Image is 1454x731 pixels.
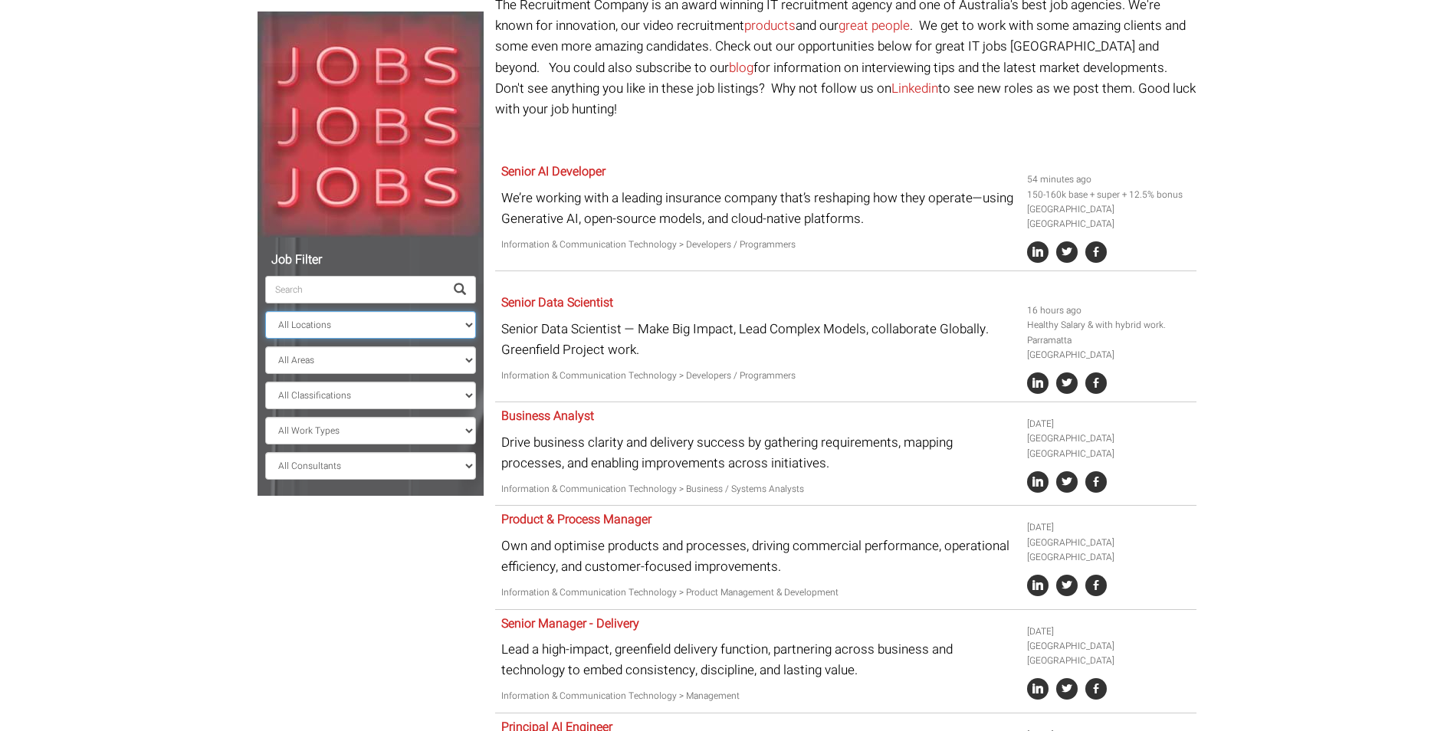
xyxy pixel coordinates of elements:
[1027,172,1191,187] li: 54 minutes ago
[265,276,445,303] input: Search
[1027,303,1191,318] li: 16 hours ago
[501,188,1016,229] p: We’re working with a leading insurance company that’s reshaping how they operate—using Generative...
[744,16,796,35] a: products
[891,79,938,98] a: Linkedin
[839,16,910,35] a: great people
[1027,188,1191,202] li: 150-160k base + super + 12.5% bonus
[258,11,484,238] img: Jobs, Jobs, Jobs
[729,58,753,77] a: blog
[501,293,613,312] a: Senior Data Scientist
[501,162,606,181] a: Senior AI Developer
[501,238,1016,252] p: Information & Communication Technology > Developers / Programmers
[265,254,476,267] h5: Job Filter
[1027,202,1191,231] li: [GEOGRAPHIC_DATA] [GEOGRAPHIC_DATA]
